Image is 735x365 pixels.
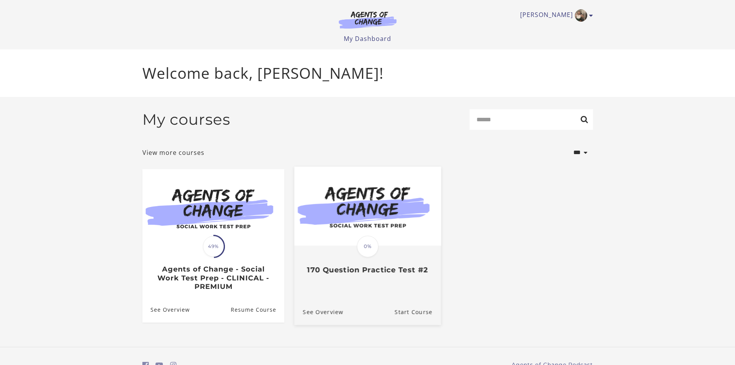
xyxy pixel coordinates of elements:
p: Welcome back, [PERSON_NAME]! [142,62,593,85]
h3: Agents of Change - Social Work Test Prep - CLINICAL - PREMIUM [150,265,276,291]
a: Toggle menu [520,9,589,22]
h2: My courses [142,110,230,129]
span: 49% [203,236,224,257]
span: 0% [357,236,378,257]
a: 170 Question Practice Test #2: Resume Course [394,299,441,324]
a: Agents of Change - Social Work Test Prep - CLINICAL - PREMIUM: See Overview [142,297,190,322]
img: Agents of Change Logo [331,11,405,29]
a: My Dashboard [344,34,391,43]
a: 170 Question Practice Test #2: See Overview [294,299,343,324]
a: Agents of Change - Social Work Test Prep - CLINICAL - PREMIUM: Resume Course [230,297,284,322]
a: View more courses [142,148,204,157]
h3: 170 Question Practice Test #2 [302,265,432,274]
